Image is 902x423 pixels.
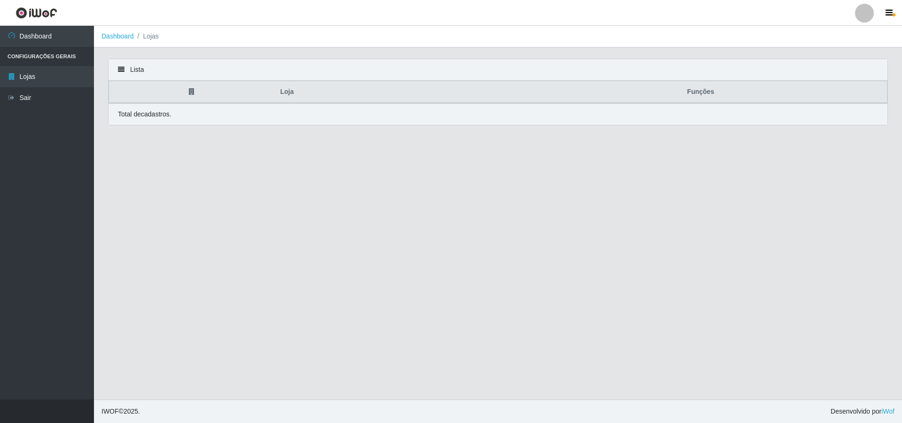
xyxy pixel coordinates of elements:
div: Lista [109,59,887,81]
span: © 2025 . [101,407,140,416]
th: Funções [514,81,887,103]
nav: breadcrumb [94,26,902,47]
a: Dashboard [101,32,134,40]
img: CoreUI Logo [16,7,57,19]
span: IWOF [101,408,119,415]
p: Total de cadastros. [118,109,171,119]
li: Lojas [134,31,159,41]
a: iWof [881,408,894,415]
span: Desenvolvido por [831,407,894,416]
th: Loja [274,81,514,103]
